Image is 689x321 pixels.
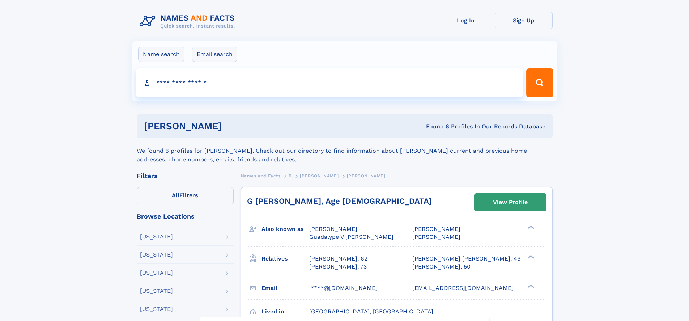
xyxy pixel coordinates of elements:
a: [PERSON_NAME], 62 [309,255,367,263]
div: ❯ [526,225,535,230]
a: Log In [437,12,495,29]
span: All [172,192,179,199]
span: [GEOGRAPHIC_DATA], [GEOGRAPHIC_DATA] [309,308,433,315]
a: [PERSON_NAME] [300,171,339,180]
span: [PERSON_NAME] [309,225,357,232]
a: [PERSON_NAME] [PERSON_NAME], 49 [412,255,521,263]
a: G [PERSON_NAME], Age [DEMOGRAPHIC_DATA] [247,197,432,206]
div: We found 6 profiles for [PERSON_NAME]. Check out our directory to find information about [PERSON_... [137,138,553,164]
div: Filters [137,173,234,179]
h3: Email [261,282,309,294]
h3: Lived in [261,305,309,318]
div: [US_STATE] [140,288,173,294]
a: Names and Facts [241,171,281,180]
span: [PERSON_NAME] [347,173,386,178]
a: B [289,171,292,180]
span: B [289,173,292,178]
button: Search Button [526,68,553,97]
div: [US_STATE] [140,234,173,240]
a: Sign Up [495,12,553,29]
span: [PERSON_NAME] [412,233,460,240]
div: ❯ [526,284,535,288]
span: [PERSON_NAME] [300,173,339,178]
div: Browse Locations [137,213,234,220]
a: [PERSON_NAME], 50 [412,263,471,271]
h3: Relatives [261,253,309,265]
span: Guadalype V [PERSON_NAME] [309,233,394,240]
label: Filters [137,187,234,204]
label: Name search [138,47,184,62]
span: [EMAIL_ADDRESS][DOMAIN_NAME] [412,284,514,291]
a: [PERSON_NAME], 73 [309,263,367,271]
h1: [PERSON_NAME] [144,122,324,131]
div: [US_STATE] [140,270,173,276]
span: [PERSON_NAME] [412,225,460,232]
a: View Profile [475,194,546,211]
input: search input [136,68,523,97]
img: Logo Names and Facts [137,12,241,31]
div: [US_STATE] [140,252,173,258]
div: [US_STATE] [140,306,173,312]
div: ❯ [526,254,535,259]
label: Email search [192,47,237,62]
div: View Profile [493,194,528,211]
h3: Also known as [261,223,309,235]
div: Found 6 Profiles In Our Records Database [324,123,545,131]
